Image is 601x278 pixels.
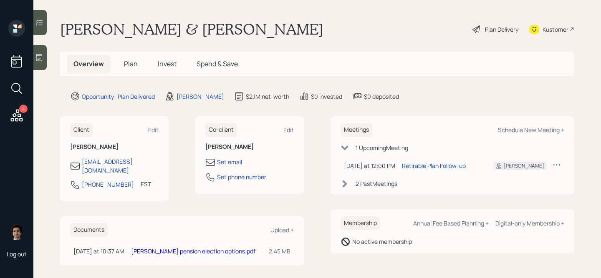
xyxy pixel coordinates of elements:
[70,123,93,137] h6: Client
[311,92,342,101] div: $0 invested
[341,216,380,230] h6: Membership
[141,180,151,188] div: EST
[352,237,412,246] div: No active membership
[356,179,397,188] div: 2 Past Meeting s
[364,92,399,101] div: $0 deposited
[19,105,28,113] div: 4
[70,143,159,150] h6: [PERSON_NAME]
[148,126,159,134] div: Edit
[82,180,134,189] div: [PHONE_NUMBER]
[158,59,177,68] span: Invest
[82,92,155,101] div: Opportunity · Plan Delivered
[205,143,294,150] h6: [PERSON_NAME]
[70,223,108,237] h6: Documents
[73,247,124,255] div: [DATE] at 10:37 AM
[341,123,372,137] h6: Meetings
[8,223,25,240] img: harrison-schaefer-headshot-2.png
[283,126,294,134] div: Edit
[269,247,290,255] div: 2.45 MB
[270,226,294,234] div: Upload +
[7,250,27,258] div: Log out
[217,173,266,181] div: Set phone number
[413,219,489,227] div: Annual Fee Based Planning +
[504,162,544,170] div: [PERSON_NAME]
[344,161,395,170] div: [DATE] at 12:00 PM
[402,161,466,170] div: Retirable Plan Follow-up
[131,247,255,255] a: [PERSON_NAME] pension election options.pdf
[124,59,138,68] span: Plan
[177,92,224,101] div: [PERSON_NAME]
[73,59,104,68] span: Overview
[197,59,238,68] span: Spend & Save
[485,25,518,34] div: Plan Delivery
[498,126,564,134] div: Schedule New Meeting +
[246,92,289,101] div: $2.1M net-worth
[205,123,237,137] h6: Co-client
[356,143,408,152] div: 1 Upcoming Meeting
[60,20,323,38] h1: [PERSON_NAME] & [PERSON_NAME]
[217,158,242,166] div: Set email
[543,25,568,34] div: Kustomer
[495,219,564,227] div: Digital-only Membership +
[82,157,159,175] div: [EMAIL_ADDRESS][DOMAIN_NAME]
